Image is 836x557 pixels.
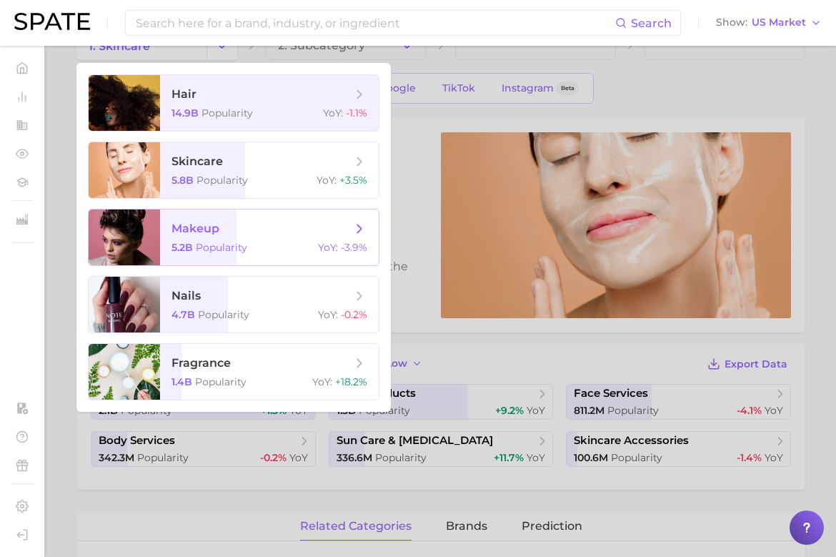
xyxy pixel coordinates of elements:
[318,241,338,254] span: YoY :
[14,13,90,30] img: SPATE
[341,241,367,254] span: -3.9%
[752,19,806,26] span: US Market
[171,241,193,254] span: 5.2b
[196,174,248,187] span: Popularity
[346,107,367,119] span: -1.1%
[171,222,219,235] span: makeup
[716,19,747,26] span: Show
[335,375,367,388] span: +18.2%
[312,375,332,388] span: YoY :
[134,11,615,35] input: Search here for a brand, industry, or ingredient
[171,308,195,321] span: 4.7b
[171,375,192,388] span: 1.4b
[76,63,391,412] ul: Change Category
[198,308,249,321] span: Popularity
[171,174,194,187] span: 5.8b
[11,524,33,546] a: Log out. Currently logged in with e-mail pamela_lising@us.amorepacific.com.
[317,174,337,187] span: YoY :
[171,154,223,168] span: skincare
[171,356,231,370] span: fragrance
[323,107,343,119] span: YoY :
[196,241,247,254] span: Popularity
[339,174,367,187] span: +3.5%
[341,308,367,321] span: -0.2%
[171,289,201,302] span: nails
[171,107,199,119] span: 14.9b
[318,308,338,321] span: YoY :
[171,87,196,101] span: hair
[712,14,825,32] button: ShowUS Market
[195,375,247,388] span: Popularity
[631,16,672,30] span: Search
[201,107,253,119] span: Popularity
